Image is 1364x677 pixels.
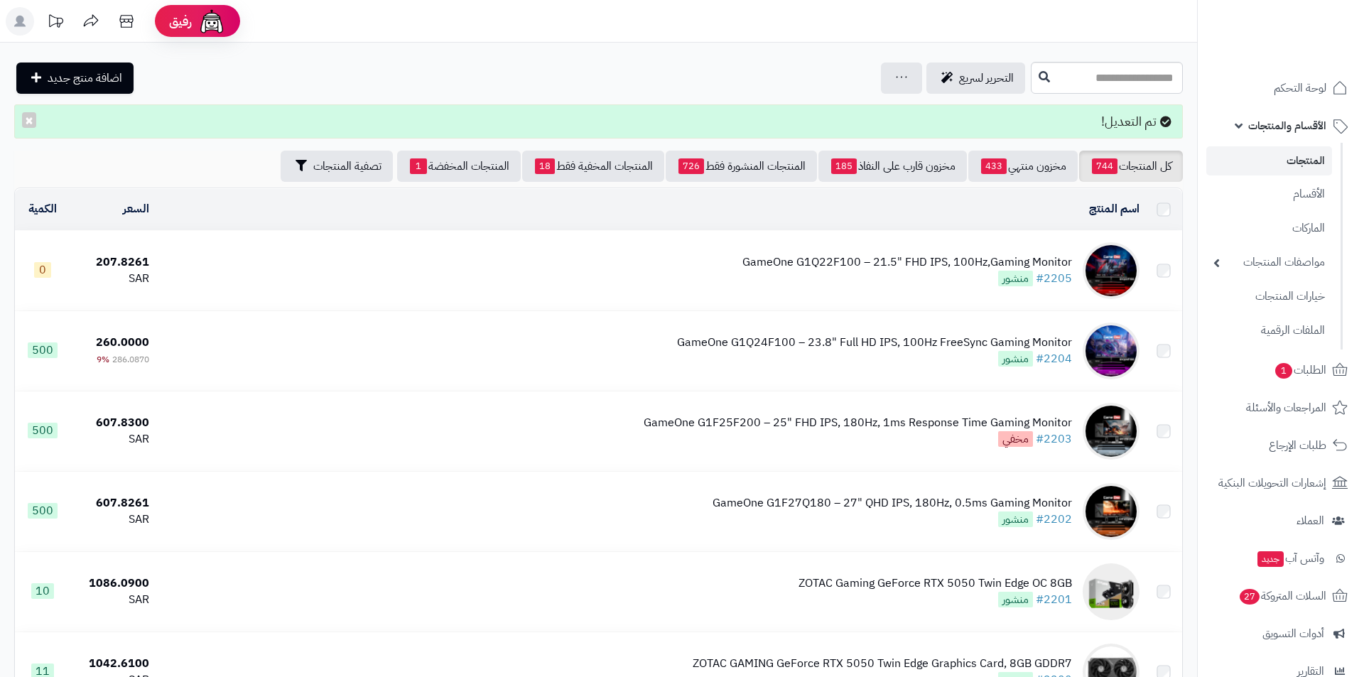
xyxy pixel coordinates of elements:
[1206,179,1332,210] a: الأقسام
[1257,551,1284,567] span: جديد
[998,351,1033,367] span: منشور
[1206,504,1355,538] a: العملاء
[1256,548,1324,568] span: وآتس آب
[1206,579,1355,613] a: السلات المتروكة27
[313,158,381,175] span: تصفية المنتجات
[1206,315,1332,346] a: الملفات الرقمية
[112,353,149,366] span: 286.0870
[998,511,1033,527] span: منشور
[1079,151,1183,182] a: كل المنتجات744
[1206,428,1355,462] a: طلبات الإرجاع
[1238,586,1326,606] span: السلات المتروكة
[1275,363,1292,379] span: 1
[1083,323,1140,379] img: GameOne G1Q24F100 – 23.8" Full HD IPS, 100Hz FreeSync Gaming Monitor
[1206,353,1355,387] a: الطلبات1
[1206,541,1355,575] a: وآتس آبجديد
[397,151,521,182] a: المنتجات المخفضة1
[1248,116,1326,136] span: الأقسام والمنتجات
[16,63,134,94] a: اضافة منتج جديد
[666,151,817,182] a: المنتجات المنشورة فقط726
[713,495,1072,511] div: GameOne G1F27Q180 – 27" QHD IPS, 180Hz, 0.5ms Gaming Monitor
[1240,589,1260,605] span: 27
[1297,511,1324,531] span: العملاء
[1206,71,1355,105] a: لوحة التحكم
[76,431,149,448] div: SAR
[31,583,54,599] span: 10
[1206,213,1332,244] a: الماركات
[1206,281,1332,312] a: خيارات المنتجات
[677,335,1072,351] div: GameOne G1Q24F100 – 23.8" Full HD IPS, 100Hz FreeSync Gaming Monitor
[281,151,393,182] button: تصفية المنتجات
[48,70,122,87] span: اضافة منتج جديد
[97,353,109,366] span: 9%
[1083,563,1140,620] img: ZOTAC Gaming GeForce RTX 5050 Twin Edge OC 8GB
[1206,466,1355,500] a: إشعارات التحويلات البنكية
[1274,360,1326,380] span: الطلبات
[76,575,149,592] div: 1086.0900
[34,262,51,278] span: 0
[1036,430,1072,448] a: #2203
[28,423,58,438] span: 500
[1083,403,1140,460] img: GameOne G1F25F200 – 25" FHD IPS, 180Hz, 1ms Response Time Gaming Monitor
[1083,483,1140,540] img: GameOne G1F27Q180 – 27" QHD IPS, 180Hz, 0.5ms Gaming Monitor
[1262,624,1324,644] span: أدوات التسويق
[28,200,57,217] a: الكمية
[998,271,1033,286] span: منشور
[410,158,427,174] span: 1
[998,431,1033,447] span: مخفي
[522,151,664,182] a: المنتجات المخفية فقط18
[96,334,149,351] span: 260.0000
[14,104,1183,139] div: تم التعديل!
[76,511,149,528] div: SAR
[998,592,1033,607] span: منشور
[1036,591,1072,608] a: #2201
[76,415,149,431] div: 607.8300
[22,112,36,128] button: ×
[28,342,58,358] span: 500
[1274,78,1326,98] span: لوحة التحكم
[197,7,226,36] img: ai-face.png
[1269,435,1326,455] span: طلبات الإرجاع
[1036,270,1072,287] a: #2205
[1036,511,1072,528] a: #2202
[1206,617,1355,651] a: أدوات التسويق
[1083,242,1140,299] img: GameOne G1Q22F100 – 21.5" FHD IPS, 100Hz,Gaming Monitor
[1246,398,1326,418] span: المراجعات والأسئلة
[1092,158,1117,174] span: 744
[28,503,58,519] span: 500
[693,656,1072,672] div: ZOTAC GAMING GeForce RTX 5050 Twin Edge Graphics Card, 8GB GDDR7
[799,575,1072,592] div: ZOTAC Gaming GeForce RTX 5050 Twin Edge OC 8GB
[926,63,1025,94] a: التحرير لسريع
[123,200,149,217] a: السعر
[678,158,704,174] span: 726
[959,70,1014,87] span: التحرير لسريع
[818,151,967,182] a: مخزون قارب على النفاذ185
[535,158,555,174] span: 18
[1036,350,1072,367] a: #2204
[831,158,857,174] span: 185
[1206,391,1355,425] a: المراجعات والأسئلة
[76,254,149,271] div: 207.8261
[76,495,149,511] div: 607.8261
[1218,473,1326,493] span: إشعارات التحويلات البنكية
[644,415,1072,431] div: GameOne G1F25F200 – 25" FHD IPS, 180Hz, 1ms Response Time Gaming Monitor
[76,271,149,287] div: SAR
[38,7,73,39] a: تحديثات المنصة
[1206,146,1332,175] a: المنتجات
[742,254,1072,271] div: GameOne G1Q22F100 – 21.5" FHD IPS, 100Hz,Gaming Monitor
[76,592,149,608] div: SAR
[169,13,192,30] span: رفيق
[1089,200,1140,217] a: اسم المنتج
[1206,247,1332,278] a: مواصفات المنتجات
[981,158,1007,174] span: 433
[968,151,1078,182] a: مخزون منتهي433
[76,656,149,672] div: 1042.6100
